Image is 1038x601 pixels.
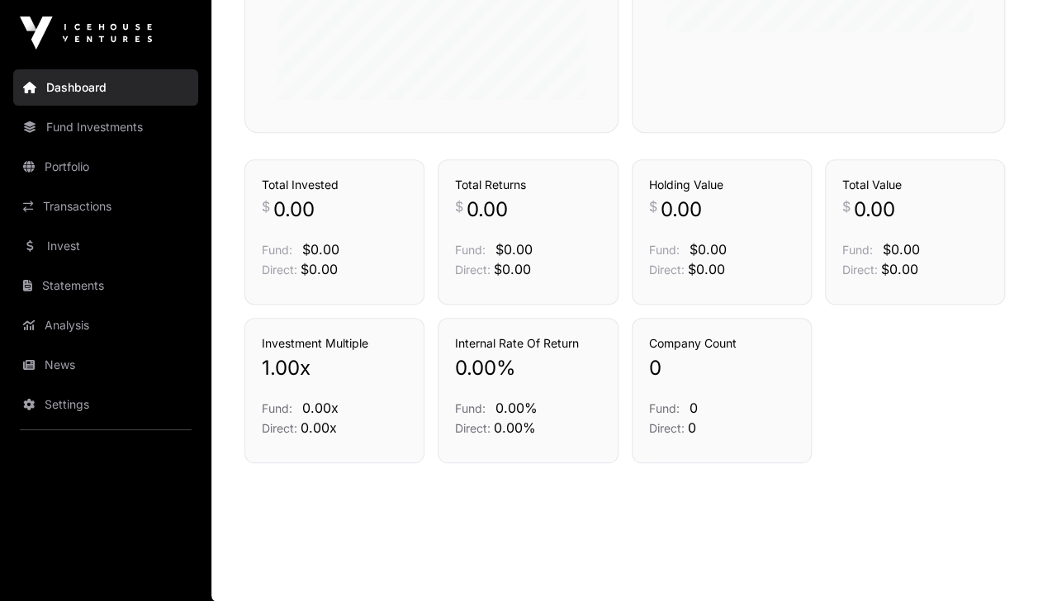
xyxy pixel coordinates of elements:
[13,386,198,423] a: Settings
[649,421,685,435] span: Direct:
[13,149,198,185] a: Portfolio
[20,17,152,50] img: Icehouse Ventures Logo
[688,419,696,436] span: 0
[262,421,297,435] span: Direct:
[842,177,988,193] h3: Total Value
[649,196,657,216] span: $
[13,228,198,264] a: Invest
[649,243,680,257] span: Fund:
[302,241,339,258] span: $0.00
[455,177,600,193] h3: Total Returns
[842,196,851,216] span: $
[301,419,337,436] span: 0.00x
[455,263,491,277] span: Direct:
[455,355,496,381] span: 0.00
[455,335,600,352] h3: Internal Rate Of Return
[455,421,491,435] span: Direct:
[495,400,538,416] span: 0.00%
[955,522,1038,601] iframe: Chat Widget
[13,69,198,106] a: Dashboard
[496,355,516,381] span: %
[13,267,198,304] a: Statements
[494,261,531,277] span: $0.00
[13,109,198,145] a: Fund Investments
[262,263,297,277] span: Direct:
[13,307,198,343] a: Analysis
[300,355,310,381] span: x
[302,400,339,416] span: 0.00x
[262,196,270,216] span: $
[273,196,315,223] span: 0.00
[854,196,895,223] span: 0.00
[467,196,508,223] span: 0.00
[661,196,702,223] span: 0.00
[842,263,878,277] span: Direct:
[649,335,794,352] h3: Company Count
[262,401,292,415] span: Fund:
[13,188,198,225] a: Transactions
[649,401,680,415] span: Fund:
[455,401,486,415] span: Fund:
[649,177,794,193] h3: Holding Value
[688,261,725,277] span: $0.00
[262,335,407,352] h3: Investment Multiple
[495,241,533,258] span: $0.00
[649,355,661,381] span: 0
[262,177,407,193] h3: Total Invested
[455,196,463,216] span: $
[881,261,918,277] span: $0.00
[262,355,300,381] span: 1.00
[494,419,536,436] span: 0.00%
[301,261,338,277] span: $0.00
[13,347,198,383] a: News
[883,241,920,258] span: $0.00
[690,241,727,258] span: $0.00
[649,263,685,277] span: Direct:
[842,243,873,257] span: Fund:
[455,243,486,257] span: Fund:
[690,400,698,416] span: 0
[262,243,292,257] span: Fund:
